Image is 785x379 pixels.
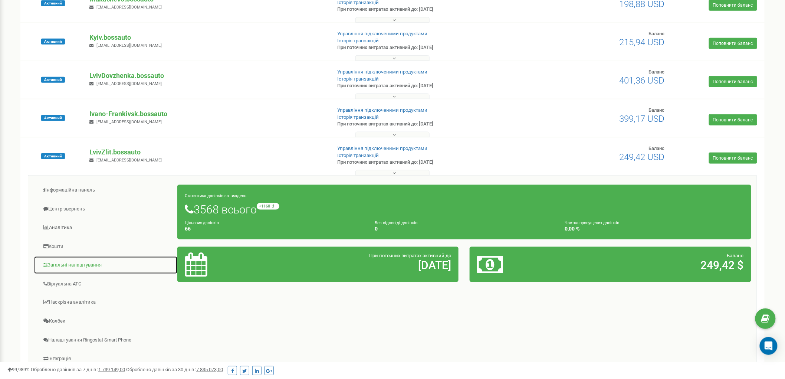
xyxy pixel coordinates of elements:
[126,367,223,372] span: Оброблено дзвінків за 30 днів :
[338,107,428,113] a: Управління підключеними продуктами
[41,115,65,121] span: Активний
[620,37,665,48] span: 215,94 USD
[89,147,325,157] p: LvivZlit.bossauto
[620,75,665,86] span: 401,36 USD
[338,159,512,166] p: При поточних витратах активний до: [DATE]
[649,107,665,113] span: Баланс
[34,256,178,274] a: Загальні налаштування
[338,146,428,151] a: Управління підключеними продуктами
[338,82,512,89] p: При поточних витратах активний до: [DATE]
[96,43,162,48] span: [EMAIL_ADDRESS][DOMAIN_NAME]
[709,153,757,164] a: Поповнити баланс
[369,253,451,258] span: При поточних витратах активний до
[338,44,512,51] p: При поточних витратах активний до: [DATE]
[96,5,162,10] span: [EMAIL_ADDRESS][DOMAIN_NAME]
[620,152,665,162] span: 249,42 USD
[570,259,744,271] h2: 249,42 $
[34,275,178,293] a: Віртуальна АТС
[709,114,757,125] a: Поповнити баланс
[338,6,512,13] p: При поточних витратах активний до: [DATE]
[185,220,219,225] small: Цільових дзвінків
[565,226,744,232] h4: 0,00 %
[727,253,744,258] span: Баланс
[277,259,451,271] h2: [DATE]
[41,0,65,6] span: Активний
[96,158,162,163] span: [EMAIL_ADDRESS][DOMAIN_NAME]
[89,71,325,81] p: LvivDovzhenka.bossauto
[649,69,665,75] span: Баланс
[96,81,162,86] span: [EMAIL_ADDRESS][DOMAIN_NAME]
[257,203,279,210] small: +1160
[620,114,665,124] span: 399,17 USD
[34,313,178,331] a: Колбек
[185,203,744,216] h1: 3568 всього
[34,350,178,368] a: Інтеграція
[34,331,178,350] a: Налаштування Ringostat Smart Phone
[760,337,778,355] div: Open Intercom Messenger
[31,367,125,372] span: Оброблено дзвінків за 7 днів :
[96,120,162,124] span: [EMAIL_ADDRESS][DOMAIN_NAME]
[338,69,428,75] a: Управління підключеними продуктами
[185,226,364,232] h4: 66
[185,193,246,198] small: Статистика дзвінків за тиждень
[375,226,554,232] h4: 0
[338,76,379,82] a: Історія транзакцій
[649,31,665,36] span: Баланс
[338,153,379,158] a: Історія транзакцій
[34,200,178,218] a: Центр звернень
[41,39,65,45] span: Активний
[338,38,379,43] a: Історія транзакцій
[565,220,620,225] small: Частка пропущених дзвінків
[649,146,665,151] span: Баланс
[34,238,178,256] a: Кошти
[34,219,178,237] a: Аналiтика
[98,367,125,372] u: 1 739 149,00
[709,76,757,87] a: Поповнити баланс
[7,367,30,372] span: 99,989%
[34,181,178,199] a: Інформаційна панель
[196,367,223,372] u: 7 835 073,00
[709,38,757,49] a: Поповнити баланс
[338,31,428,36] a: Управління підключеними продуктами
[89,33,325,42] p: Kyiv.bossauto
[41,153,65,159] span: Активний
[41,77,65,83] span: Активний
[34,294,178,312] a: Наскрізна аналітика
[338,114,379,120] a: Історія транзакцій
[375,220,417,225] small: Без відповіді дзвінків
[338,121,512,128] p: При поточних витратах активний до: [DATE]
[89,109,325,119] p: Ivano-Frankivsk.bossauto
